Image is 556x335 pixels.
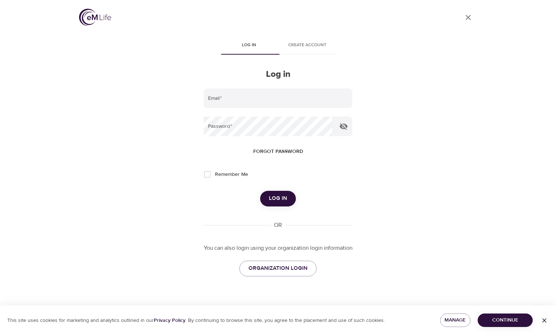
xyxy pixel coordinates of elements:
[224,42,274,49] span: Log in
[269,194,287,203] span: Log in
[260,191,296,206] button: Log in
[154,317,185,324] a: Privacy Policy
[459,9,477,26] a: close
[271,221,285,229] div: OR
[248,264,308,273] span: ORGANIZATION LOGIN
[215,171,248,178] span: Remember Me
[79,9,111,26] img: logo
[446,316,465,325] span: Manage
[204,37,352,55] div: disabled tabs example
[204,69,352,80] h2: Log in
[250,145,306,158] button: Forgot password
[282,42,332,49] span: Create account
[239,261,317,276] a: ORGANIZATION LOGIN
[440,314,470,327] button: Manage
[253,147,303,156] span: Forgot password
[204,244,352,252] p: You can also login using your organization login information
[478,314,533,327] button: Continue
[483,316,527,325] span: Continue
